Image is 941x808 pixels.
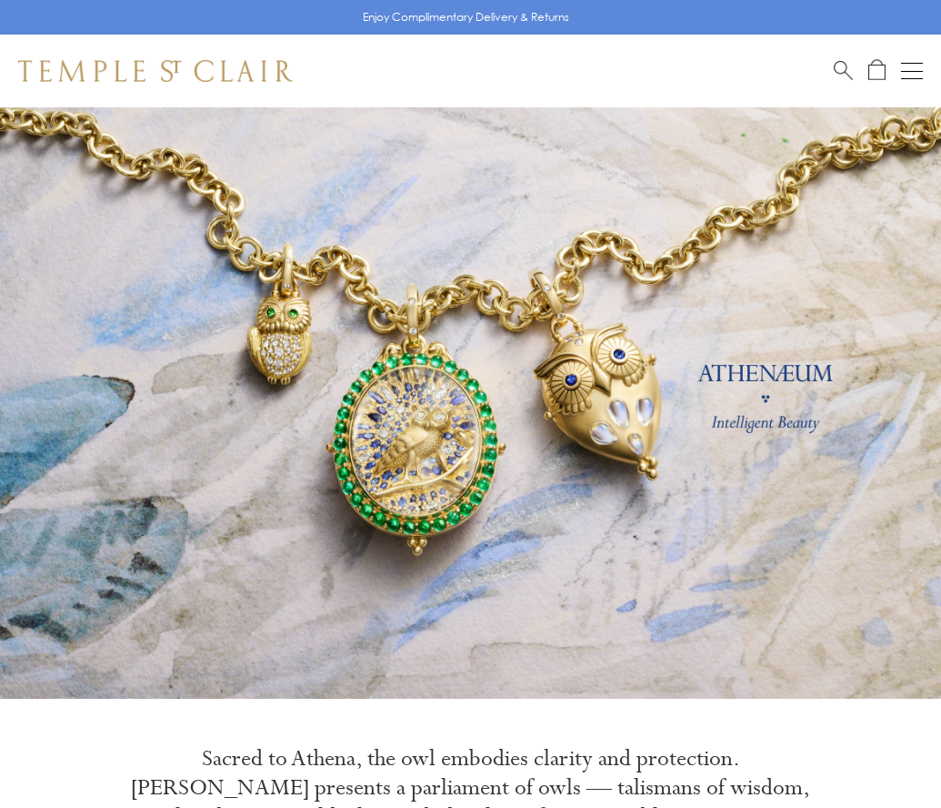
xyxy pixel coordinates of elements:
img: Temple St. Clair [18,60,293,82]
a: Open Shopping Bag [868,59,886,82]
a: Search [834,59,853,82]
button: Open navigation [901,60,923,82]
p: Enjoy Complimentary Delivery & Returns [363,8,569,26]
